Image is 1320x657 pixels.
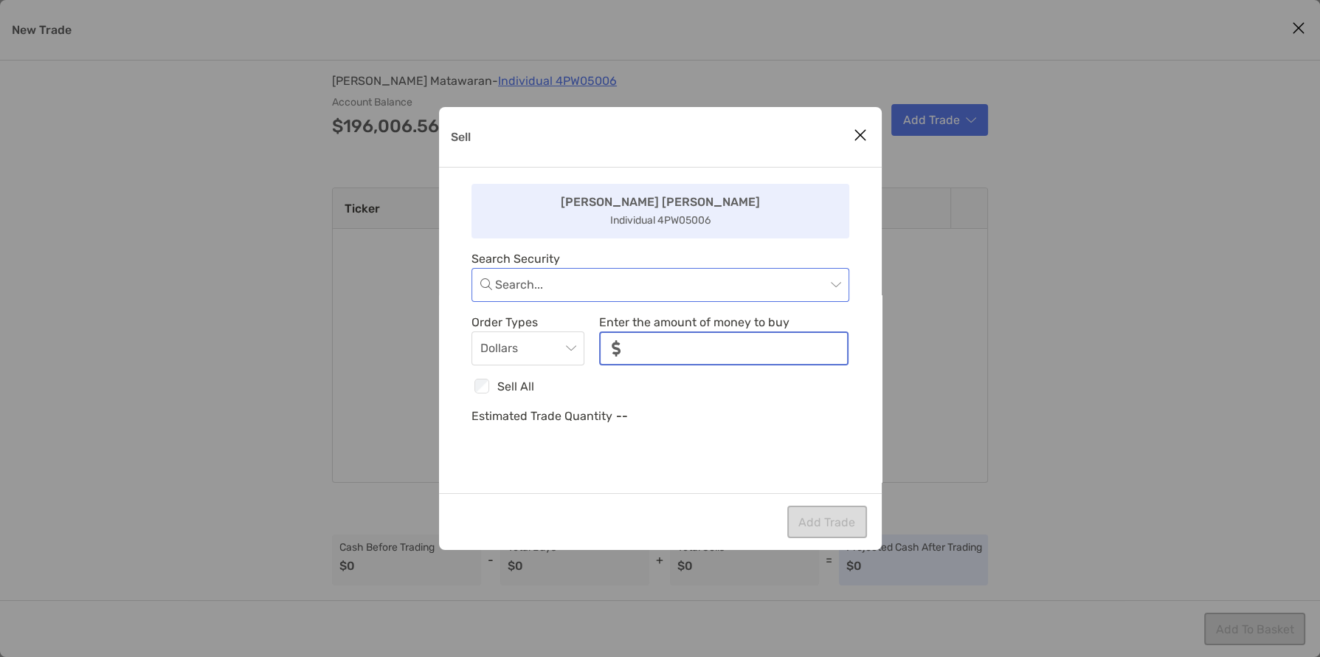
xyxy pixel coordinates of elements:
[616,407,628,425] p: --
[471,407,612,425] p: Estimated Trade Quantity
[439,107,882,550] div: Sell
[451,128,471,146] p: Sell
[599,313,849,331] p: Enter the amount of money to buy
[561,193,760,211] p: [PERSON_NAME] [PERSON_NAME]
[497,377,534,396] p: Sell All
[612,340,621,356] img: input icon
[480,332,576,365] span: Dollars
[610,211,711,230] p: Individual 4PW05006
[471,250,849,268] p: Search Security
[471,313,585,331] p: Order Types
[849,125,871,147] button: Close modal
